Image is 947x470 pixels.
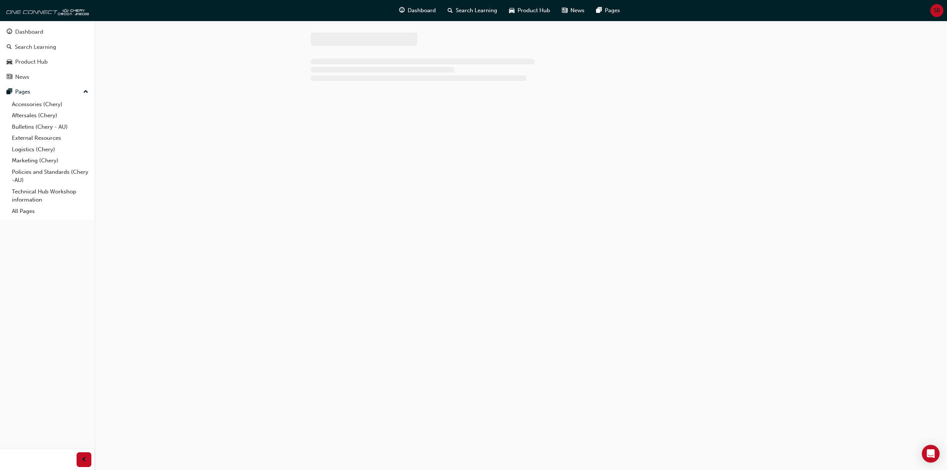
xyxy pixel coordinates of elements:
[3,55,91,69] a: Product Hub
[922,445,940,463] div: Open Intercom Messenger
[3,25,91,39] a: Dashboard
[442,3,503,18] a: search-iconSearch Learning
[9,99,91,110] a: Accessories (Chery)
[448,6,453,15] span: search-icon
[9,132,91,144] a: External Resources
[7,29,12,35] span: guage-icon
[83,87,88,97] span: up-icon
[9,110,91,121] a: Aftersales (Chery)
[3,85,91,99] button: Pages
[15,73,29,81] div: News
[930,4,943,17] button: SB
[605,6,620,15] span: Pages
[3,40,91,54] a: Search Learning
[15,28,43,36] div: Dashboard
[81,455,87,464] span: prev-icon
[3,24,91,85] button: DashboardSearch LearningProduct HubNews
[7,74,12,81] span: news-icon
[9,155,91,166] a: Marketing (Chery)
[7,59,12,65] span: car-icon
[9,166,91,186] a: Policies and Standards (Chery -AU)
[408,6,436,15] span: Dashboard
[518,6,550,15] span: Product Hub
[7,44,12,51] span: search-icon
[4,3,89,18] img: oneconnect
[509,6,515,15] span: car-icon
[9,144,91,155] a: Logistics (Chery)
[9,186,91,206] a: Technical Hub Workshop information
[3,70,91,84] a: News
[456,6,497,15] span: Search Learning
[9,121,91,133] a: Bulletins (Chery - AU)
[15,88,30,96] div: Pages
[7,89,12,95] span: pages-icon
[934,6,940,15] span: SB
[15,43,56,51] div: Search Learning
[9,206,91,217] a: All Pages
[556,3,590,18] a: news-iconNews
[393,3,442,18] a: guage-iconDashboard
[15,58,48,66] div: Product Hub
[562,6,567,15] span: news-icon
[570,6,584,15] span: News
[596,6,602,15] span: pages-icon
[399,6,405,15] span: guage-icon
[503,3,556,18] a: car-iconProduct Hub
[590,3,626,18] a: pages-iconPages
